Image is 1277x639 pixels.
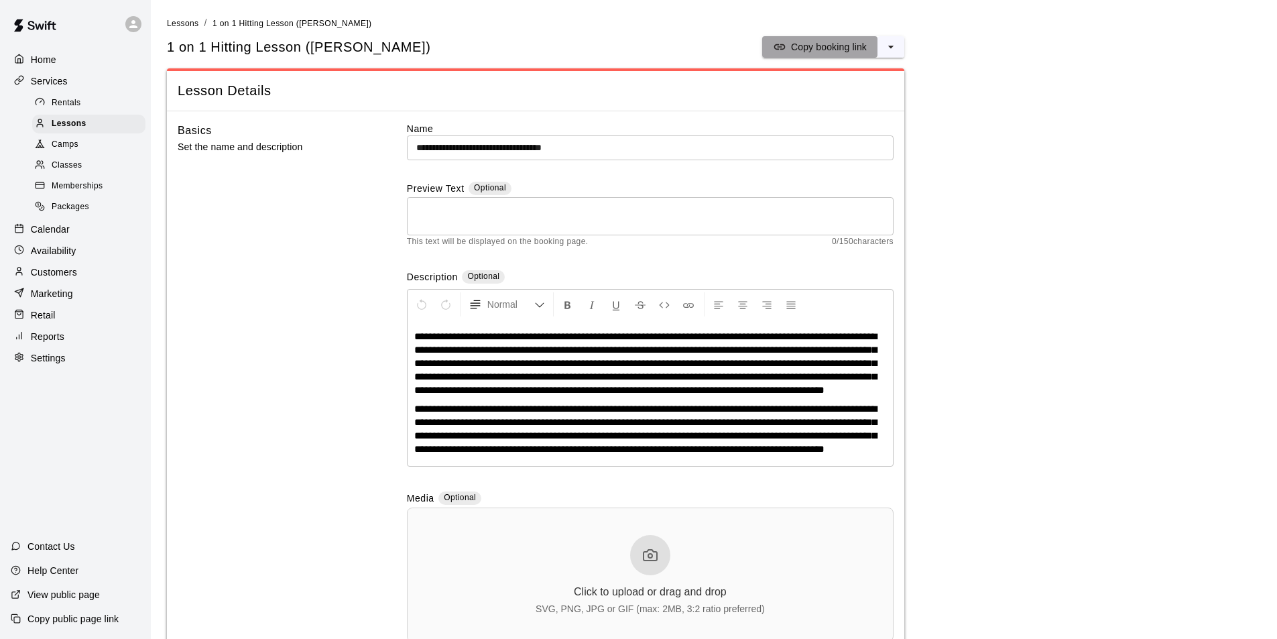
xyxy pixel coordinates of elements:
p: Copy public page link [27,612,119,626]
button: Insert Code [653,292,676,316]
nav: breadcrumb [167,16,1261,31]
p: Calendar [31,223,70,236]
button: Format Italics [581,292,603,316]
a: Classes [32,156,151,176]
span: Lessons [167,19,199,28]
span: 1 on 1 Hitting Lesson ([PERSON_NAME]) [212,19,372,28]
span: Lesson Details [178,82,894,100]
p: Help Center [27,564,78,577]
span: Optional [474,183,506,192]
span: Memberships [52,180,103,193]
button: Redo [434,292,457,316]
span: Camps [52,138,78,152]
div: Packages [32,198,145,217]
div: Classes [32,156,145,175]
p: Reports [31,330,64,343]
span: Optional [467,272,499,281]
a: Settings [11,348,140,368]
span: Rentals [52,97,81,110]
a: Availability [11,241,140,261]
button: Format Underline [605,292,627,316]
a: Home [11,50,140,70]
span: 0 / 150 characters [832,235,894,249]
button: Left Align [707,292,730,316]
p: Customers [31,266,77,279]
button: Format Strikethrough [629,292,652,316]
h5: 1 on 1 Hitting Lesson ([PERSON_NAME]) [167,38,430,56]
li: / [204,16,207,30]
p: Services [31,74,68,88]
p: View public page [27,588,100,601]
button: Format Bold [556,292,579,316]
a: Customers [11,262,140,282]
p: Home [31,53,56,66]
h6: Basics [178,122,212,139]
p: Retail [31,308,56,322]
span: Optional [444,493,476,502]
p: Availability [31,244,76,257]
p: Set the name and description [178,139,364,156]
label: Media [407,491,434,507]
span: This text will be displayed on the booking page. [407,235,589,249]
a: Camps [32,135,151,156]
a: Calendar [11,219,140,239]
div: Lessons [32,115,145,133]
a: Lessons [32,113,151,134]
label: Description [407,270,458,286]
div: Click to upload or drag and drop [574,586,727,598]
button: Formatting Options [463,292,550,316]
span: Normal [487,298,534,311]
p: Settings [31,351,66,365]
button: Copy booking link [762,36,877,58]
a: Memberships [32,176,151,197]
p: Copy booking link [791,40,867,54]
span: Packages [52,200,89,214]
p: Marketing [31,287,73,300]
a: Packages [32,197,151,218]
span: Lessons [52,117,86,131]
a: Marketing [11,284,140,304]
label: Name [407,122,894,135]
a: Services [11,71,140,91]
a: Lessons [167,17,199,28]
div: SVG, PNG, JPG or GIF (max: 2MB, 3:2 ratio preferred) [536,603,765,614]
div: Rentals [32,94,145,113]
button: Undo [410,292,433,316]
button: select merge strategy [877,36,904,58]
div: Memberships [32,177,145,196]
div: Camps [32,135,145,154]
label: Preview Text [407,182,465,197]
span: Classes [52,159,82,172]
button: Justify Align [780,292,802,316]
div: split button [762,36,904,58]
button: Center Align [731,292,754,316]
a: Reports [11,327,140,347]
a: Rentals [32,93,151,113]
a: Retail [11,305,140,325]
button: Insert Link [677,292,700,316]
button: Right Align [755,292,778,316]
p: Contact Us [27,540,75,553]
